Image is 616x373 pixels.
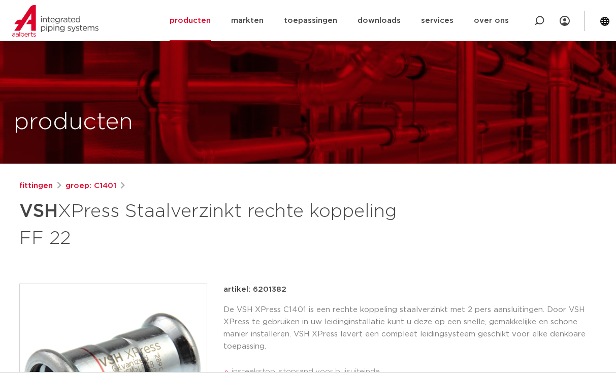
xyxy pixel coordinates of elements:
strong: VSH [19,202,58,221]
a: groep: C1401 [66,180,116,192]
h1: producten [14,106,133,139]
a: fittingen [19,180,53,192]
p: De VSH XPress C1401 is een rechte koppeling staalverzinkt met 2 pers aansluitingen. Door VSH XPre... [223,304,597,353]
p: artikel: 6201382 [223,284,286,296]
h1: XPress Staalverzinkt rechte koppeling FF 22 [19,196,401,251]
